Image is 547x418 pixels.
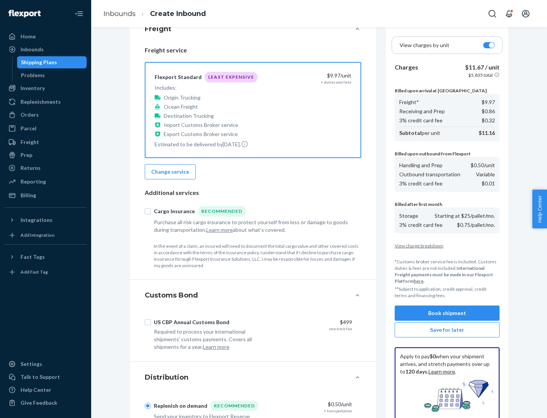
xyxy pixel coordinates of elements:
[5,251,87,263] button: Fast Tags
[5,96,87,108] a: Replenishments
[400,41,449,49] p: View charges by unit
[457,221,495,229] p: $0.75/pallet/mo.
[21,399,57,407] div: Give Feedback
[395,150,500,157] p: Billed upon outbound from Flexport
[399,108,445,115] p: Receiving and Prep
[21,151,32,159] div: Prep
[5,189,87,201] a: Billing
[482,117,495,124] p: $0.32
[399,212,418,220] p: Storage
[21,360,42,368] div: Settings
[471,161,495,169] p: $0.50 /unit
[485,6,500,21] button: Open Search Box
[145,164,196,179] button: Change service
[329,326,352,331] div: one-time fee
[324,408,352,413] div: + transportation
[154,243,361,269] p: In the event of a claim, an insured will need to document the total cargo value and other covered...
[5,30,87,43] a: Home
[154,402,207,410] div: Replenish on demand
[21,216,52,224] div: Integrations
[164,103,198,111] p: Ocean Freight
[210,401,258,411] div: Recommended
[5,122,87,135] a: Parcel
[5,229,87,241] a: Add Integration
[154,328,267,351] div: Required to process your international shipments' customs payments. Covers all shipments for a year.
[482,180,495,187] p: $0.01
[5,397,87,409] button: Give Feedback
[21,192,36,199] div: Billing
[405,368,427,375] b: 120 days
[145,372,188,382] h4: Distribution
[21,98,61,106] div: Replenishments
[155,84,258,92] p: Includes:
[206,226,233,234] button: Learn more
[97,3,212,25] ol: breadcrumbs
[532,190,547,228] button: Help Center
[21,33,36,40] div: Home
[430,353,436,359] b: $0
[395,201,500,207] p: Billed after first month
[399,221,443,229] p: 3% credit card fee
[164,130,238,138] p: Export Customs Broker service
[272,72,351,79] div: $9.97 /unit
[395,258,500,285] p: *Customs broker service fee is included. Customs duties & fees are not included.
[21,386,51,394] div: Help Center
[17,69,87,81] a: Problems
[395,242,500,249] button: View charge breakdown
[482,108,495,115] p: $0.86
[321,79,351,85] div: + duties and fees
[5,371,87,383] a: Talk to Support
[21,125,36,132] div: Parcel
[154,207,195,215] div: Cargo Insurance
[145,188,361,197] p: Additional services
[198,206,246,216] div: Recommended
[155,140,258,148] p: Estimated to be delivered by [DATE] .
[145,403,151,409] input: Replenish on demandRecommended
[21,253,45,261] div: Fast Tags
[164,94,201,101] p: Origin Trucking
[399,171,460,178] p: Outbound transportation
[5,176,87,188] a: Reporting
[164,112,214,120] p: Destination Trucking
[5,214,87,226] button: Integrations
[5,109,87,121] a: Orders
[8,10,41,17] img: Flexport logo
[21,232,54,238] div: Add Integration
[518,6,533,21] button: Open account menu
[501,6,517,21] button: Open notifications
[21,269,48,275] div: Add Fast Tag
[273,401,352,408] div: $0.50 /unit
[399,98,419,106] p: Freight*
[395,87,500,94] p: Billed upon arrival at [GEOGRAPHIC_DATA]
[21,84,45,92] div: Inventory
[21,178,46,185] div: Reporting
[395,63,418,71] b: Charges
[395,265,493,284] b: International Freight payments must be made in our Flexport Platform .
[399,130,422,136] b: Subtotal
[145,319,151,325] input: US CBP Annual Customs Bond
[5,358,87,370] a: Settings
[154,318,229,326] div: US CBP Annual Customs Bond
[21,164,41,172] div: Returns
[5,266,87,278] a: Add Fast Tag
[145,208,151,214] input: Cargo InsuranceRecommended
[5,82,87,94] a: Inventory
[414,278,424,284] a: here
[468,72,493,78] p: $5,835 total
[395,306,500,321] button: Book shipment
[465,63,500,72] p: $11.67 / unit
[399,180,443,187] p: 3% credit card fee
[205,72,258,82] div: Least Expensive
[5,136,87,148] a: Freight
[21,71,45,79] div: Problems
[21,373,60,381] div: Talk to Support
[21,138,39,146] div: Freight
[399,129,440,137] p: per unit
[395,322,500,337] button: Save for later
[428,368,455,375] a: Learn more
[103,9,136,18] a: Inbounds
[5,149,87,161] a: Prep
[21,111,39,119] div: Orders
[145,24,171,34] h4: Freight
